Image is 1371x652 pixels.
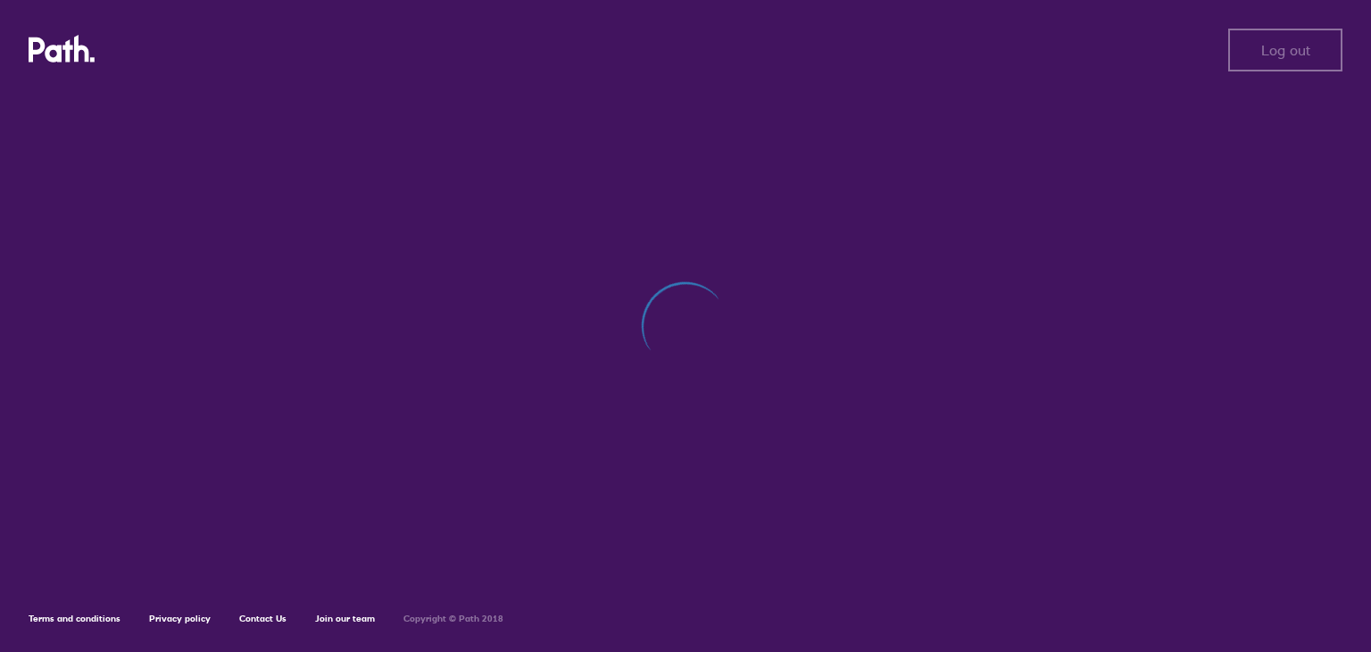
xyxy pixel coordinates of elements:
[1228,29,1342,71] button: Log out
[315,613,375,624] a: Join our team
[1261,42,1310,58] span: Log out
[403,614,503,624] h6: Copyright © Path 2018
[239,613,287,624] a: Contact Us
[149,613,211,624] a: Privacy policy
[29,613,120,624] a: Terms and conditions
